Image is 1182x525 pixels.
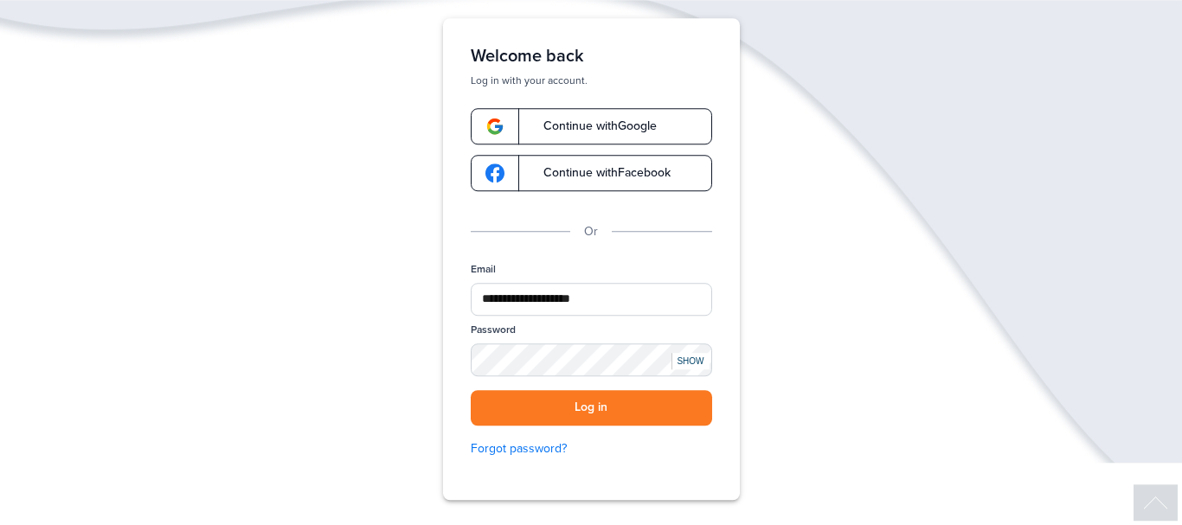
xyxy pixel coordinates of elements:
[471,46,712,67] h1: Welcome back
[471,74,712,87] p: Log in with your account.
[485,117,504,136] img: google-logo
[471,390,712,426] button: Log in
[471,343,712,376] input: Password
[526,120,657,132] span: Continue with Google
[1134,484,1178,521] img: Back to Top
[471,323,516,337] label: Password
[485,163,504,182] img: google-logo
[471,439,712,458] a: Forgot password?
[584,222,598,241] p: Or
[471,155,712,191] a: google-logoContinue withFacebook
[671,353,710,369] div: SHOW
[471,108,712,144] a: google-logoContinue withGoogle
[471,283,712,316] input: Email
[471,262,496,277] label: Email
[1134,484,1178,521] div: Scroll Back to Top
[526,167,671,179] span: Continue with Facebook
